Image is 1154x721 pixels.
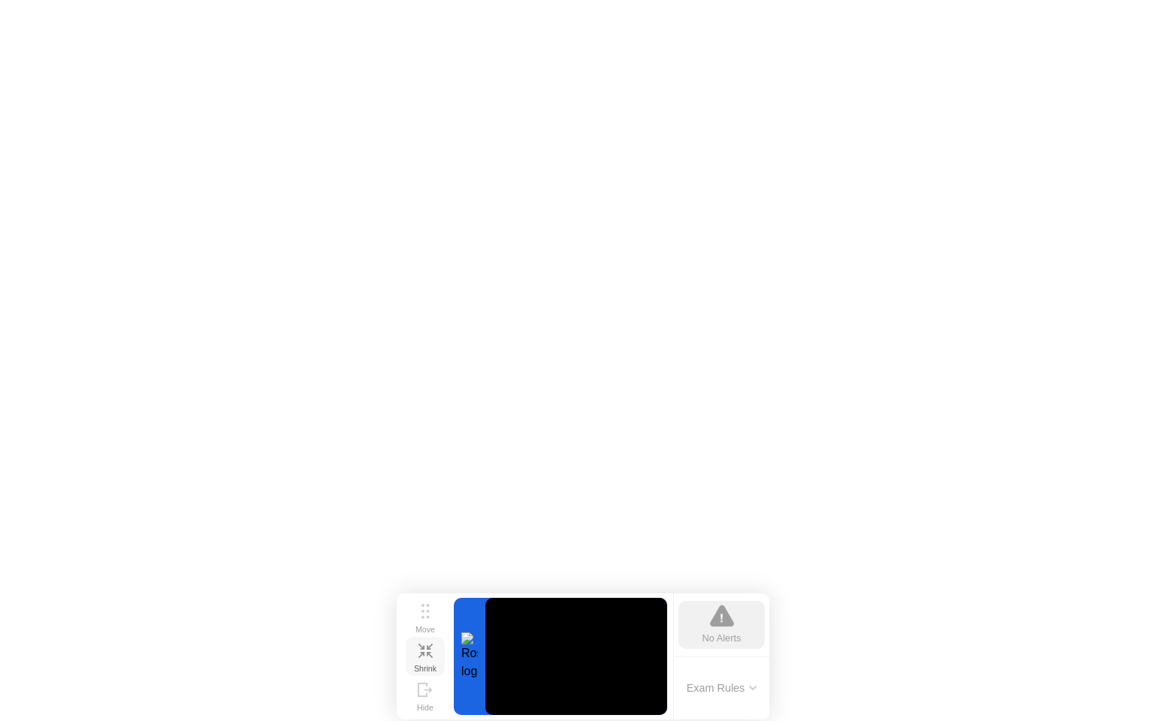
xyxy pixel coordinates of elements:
[682,681,762,695] button: Exam Rules
[406,598,445,637] button: Move
[414,664,437,673] div: Shrink
[417,703,434,712] div: Hide
[415,625,435,634] div: Move
[406,637,445,676] button: Shrink
[702,631,742,645] div: No Alerts
[406,676,445,715] button: Hide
